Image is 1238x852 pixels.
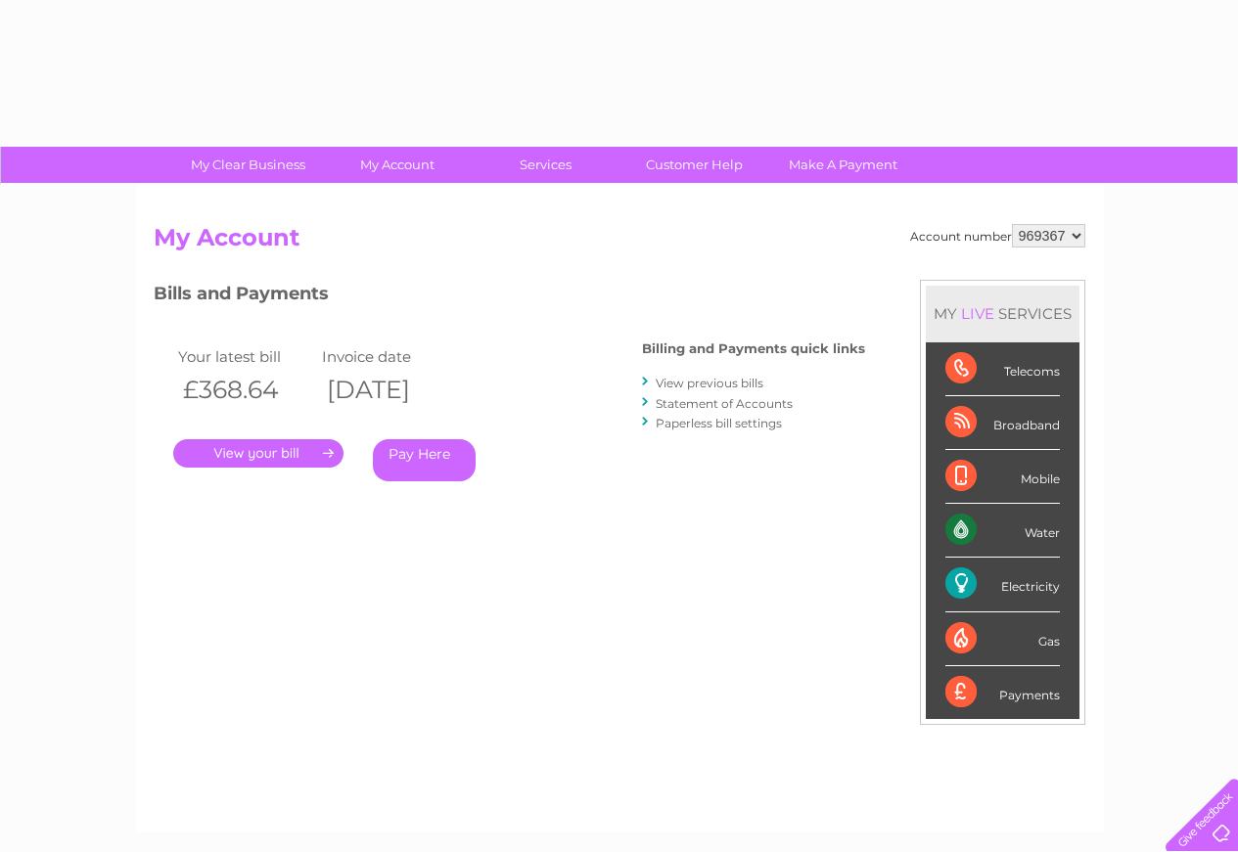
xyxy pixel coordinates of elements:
[945,504,1060,558] div: Water
[945,342,1060,396] div: Telecoms
[167,147,329,183] a: My Clear Business
[154,224,1085,261] h2: My Account
[373,439,476,481] a: Pay Here
[656,416,782,430] a: Paperless bill settings
[173,370,318,410] th: £368.64
[945,450,1060,504] div: Mobile
[317,343,462,370] td: Invoice date
[945,666,1060,719] div: Payments
[945,558,1060,611] div: Electricity
[317,370,462,410] th: [DATE]
[316,147,478,183] a: My Account
[173,439,344,468] a: .
[945,612,1060,666] div: Gas
[910,224,1085,247] div: Account number
[656,376,763,390] a: View previous bills
[656,396,793,411] a: Statement of Accounts
[945,396,1060,450] div: Broadband
[957,304,998,323] div: LIVE
[926,286,1079,341] div: MY SERVICES
[762,147,924,183] a: Make A Payment
[173,343,318,370] td: Your latest bill
[465,147,626,183] a: Services
[154,280,865,314] h3: Bills and Payments
[642,341,865,356] h4: Billing and Payments quick links
[614,147,775,183] a: Customer Help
